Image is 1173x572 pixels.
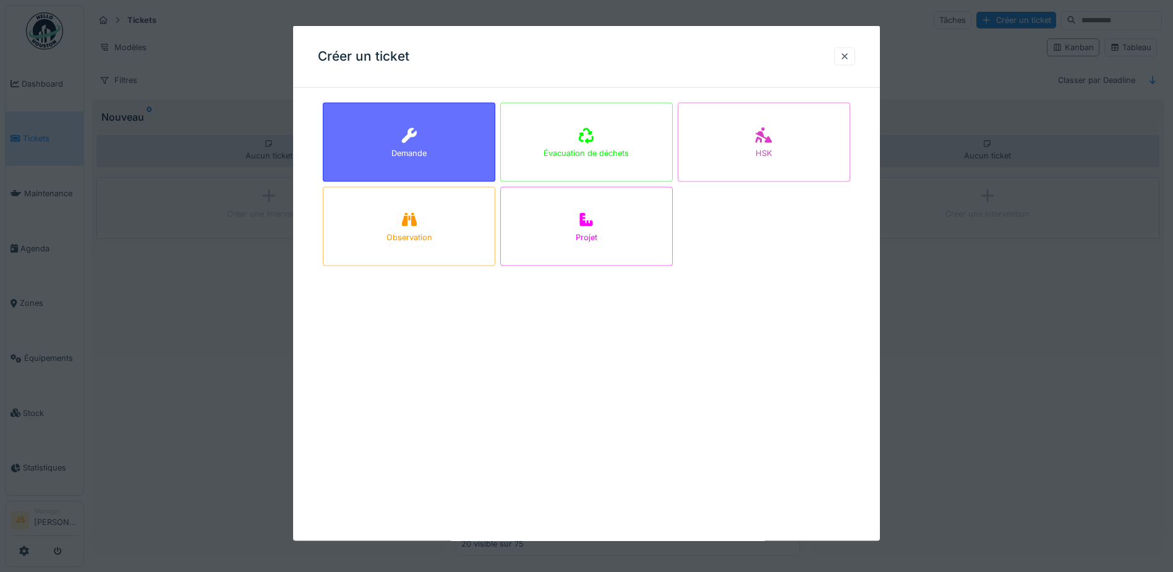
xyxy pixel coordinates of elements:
[386,232,432,243] div: Observation
[576,232,597,243] div: Projet
[544,147,629,159] div: Évacuation de déchets
[318,49,409,64] h3: Créer un ticket
[391,147,427,159] div: Demande
[756,147,772,159] div: HSK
